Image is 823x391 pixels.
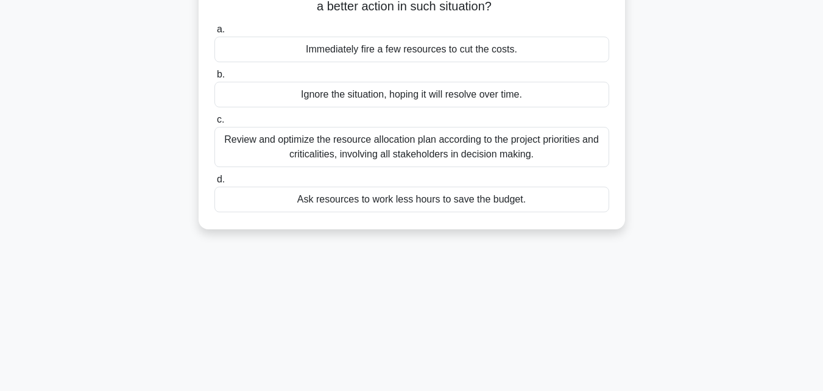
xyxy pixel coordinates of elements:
[217,174,225,184] span: d.
[214,82,609,107] div: Ignore the situation, hoping it will resolve over time.
[217,24,225,34] span: a.
[214,37,609,62] div: Immediately fire a few resources to cut the costs.
[217,114,224,124] span: c.
[214,187,609,212] div: Ask resources to work less hours to save the budget.
[217,69,225,79] span: b.
[214,127,609,167] div: Review and optimize the resource allocation plan according to the project priorities and critical...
